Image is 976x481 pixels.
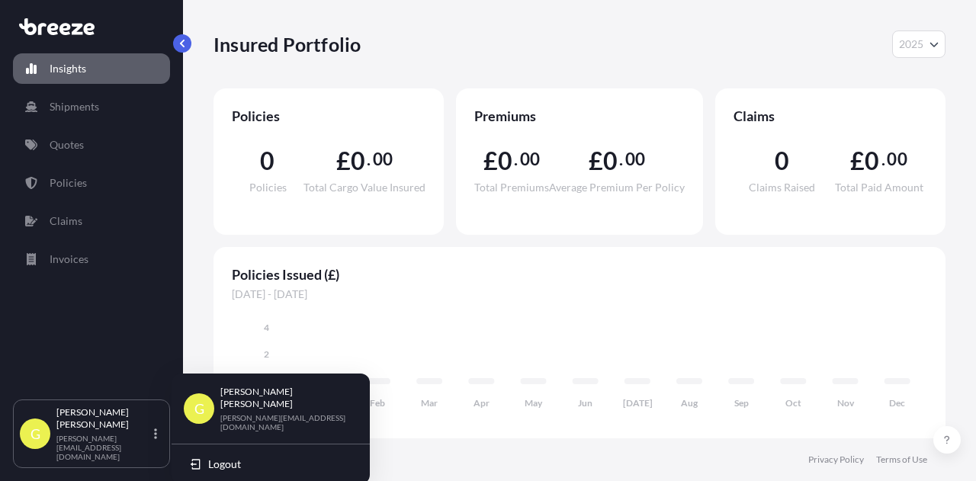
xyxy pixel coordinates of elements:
tspan: Jun [578,397,592,409]
tspan: Oct [785,397,801,409]
span: £ [850,149,865,173]
p: [PERSON_NAME][EMAIL_ADDRESS][DOMAIN_NAME] [56,434,151,461]
span: Claims [734,107,927,125]
tspan: Aug [681,397,698,409]
tspan: 2 [264,348,269,360]
span: Policies Issued (£) [232,265,927,284]
a: Quotes [13,130,170,160]
span: Premiums [474,107,685,125]
p: Quotes [50,137,84,152]
a: Insights [13,53,170,84]
span: 0 [351,149,365,173]
span: . [881,153,885,165]
span: Average Premium Per Policy [549,182,685,193]
p: Policies [50,175,87,191]
span: 0 [603,149,618,173]
tspan: Apr [474,397,490,409]
a: Privacy Policy [808,454,864,466]
p: Shipments [50,99,99,114]
span: 00 [887,153,907,165]
span: 0 [260,149,274,173]
a: Invoices [13,244,170,274]
span: £ [483,149,498,173]
tspan: May [525,397,543,409]
tspan: Sep [734,397,749,409]
span: 2025 [899,37,923,52]
button: Logout [178,451,364,478]
a: Policies [13,168,170,198]
tspan: Dec [889,397,905,409]
span: Claims Raised [749,182,815,193]
p: Insights [50,61,86,76]
span: Total Cargo Value Insured [303,182,425,193]
span: Total Paid Amount [835,182,923,193]
span: 00 [625,153,645,165]
span: Total Premiums [474,182,549,193]
a: Terms of Use [876,454,927,466]
tspan: [DATE] [623,397,653,409]
tspan: 4 [264,322,269,333]
span: 0 [865,149,879,173]
p: [PERSON_NAME][EMAIL_ADDRESS][DOMAIN_NAME] [220,413,345,431]
button: Year Selector [892,30,945,58]
span: G [194,401,204,416]
span: G [30,426,40,441]
span: . [619,153,623,165]
p: Insured Portfolio [213,32,361,56]
p: Claims [50,213,82,229]
span: . [367,153,371,165]
tspan: Mar [421,397,438,409]
span: Policies [249,182,287,193]
span: 0 [498,149,512,173]
span: £ [589,149,603,173]
p: Invoices [50,252,88,267]
span: [DATE] - [DATE] [232,287,927,302]
tspan: Nov [837,397,855,409]
span: £ [336,149,351,173]
tspan: Feb [370,397,385,409]
span: 0 [775,149,789,173]
p: [PERSON_NAME] [PERSON_NAME] [56,406,151,431]
p: [PERSON_NAME] [PERSON_NAME] [220,386,345,410]
span: 00 [520,153,540,165]
span: . [514,153,518,165]
span: Logout [208,457,241,472]
a: Shipments [13,91,170,122]
span: Policies [232,107,425,125]
a: Claims [13,206,170,236]
span: 00 [373,153,393,165]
